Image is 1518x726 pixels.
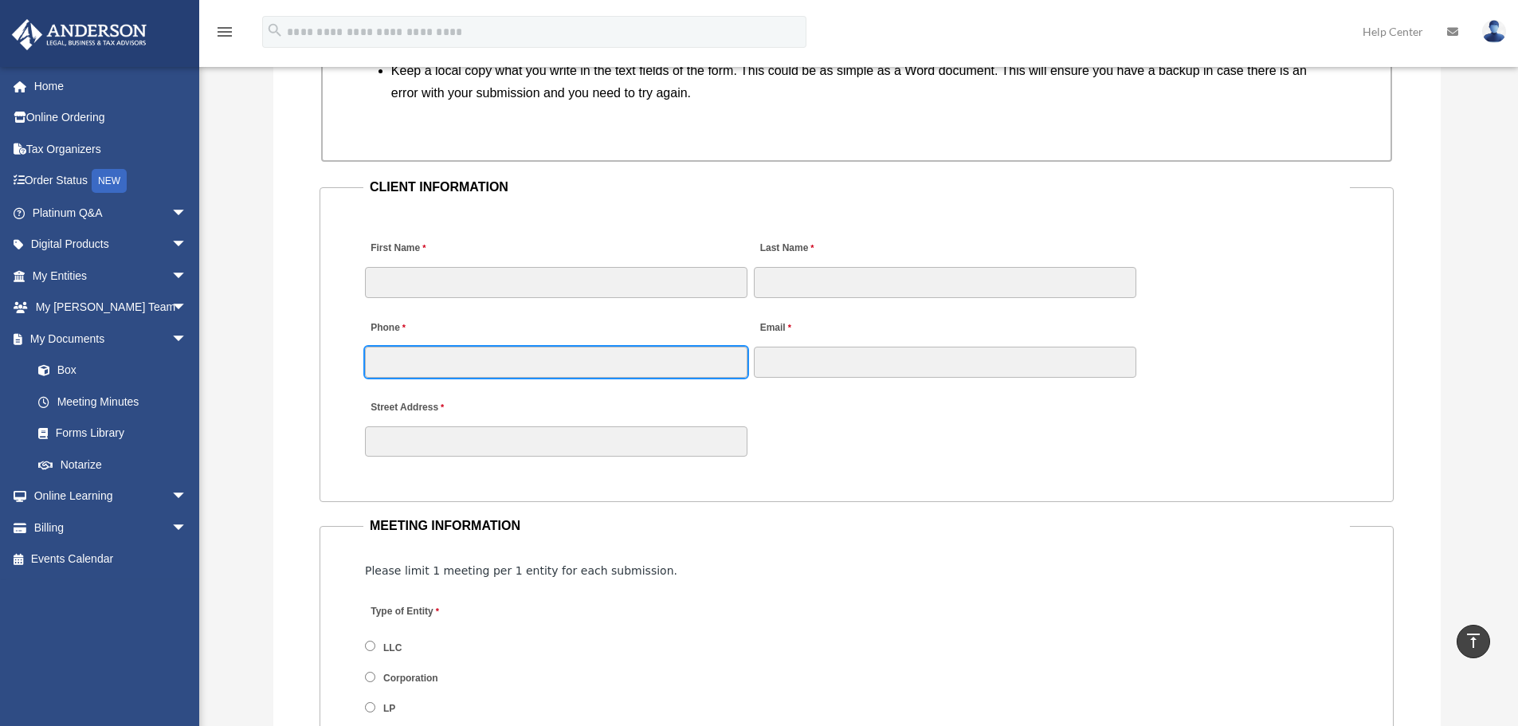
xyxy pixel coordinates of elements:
[11,260,211,292] a: My Entitiesarrow_drop_down
[365,238,430,260] label: First Name
[365,398,516,419] label: Street Address
[363,515,1350,537] legend: MEETING INFORMATION
[7,19,151,50] img: Anderson Advisors Platinum Portal
[379,672,444,686] label: Corporation
[11,165,211,198] a: Order StatusNEW
[391,60,1335,104] li: Keep a local copy what you write in the text fields of the form. This could be as simple as a Wor...
[11,229,211,261] a: Digital Productsarrow_drop_down
[379,702,402,716] label: LP
[379,641,408,655] label: LLC
[363,176,1350,198] legend: CLIENT INFORMATION
[11,512,211,544] a: Billingarrow_drop_down
[11,292,211,324] a: My [PERSON_NAME] Teamarrow_drop_down
[365,602,516,623] label: Type of Entity
[1457,625,1490,658] a: vertical_align_top
[171,512,203,544] span: arrow_drop_down
[92,169,127,193] div: NEW
[171,260,203,292] span: arrow_drop_down
[171,481,203,513] span: arrow_drop_down
[11,70,211,102] a: Home
[171,292,203,324] span: arrow_drop_down
[754,238,818,260] label: Last Name
[22,418,211,449] a: Forms Library
[1464,631,1483,650] i: vertical_align_top
[22,386,203,418] a: Meeting Minutes
[365,564,677,577] span: Please limit 1 meeting per 1 entity for each submission.
[11,197,211,229] a: Platinum Q&Aarrow_drop_down
[171,229,203,261] span: arrow_drop_down
[11,481,211,512] a: Online Learningarrow_drop_down
[171,197,203,230] span: arrow_drop_down
[171,323,203,355] span: arrow_drop_down
[11,133,211,165] a: Tax Organizers
[266,22,284,39] i: search
[215,28,234,41] a: menu
[22,449,211,481] a: Notarize
[11,102,211,134] a: Online Ordering
[1482,20,1506,43] img: User Pic
[215,22,234,41] i: menu
[22,355,211,387] a: Box
[11,323,211,355] a: My Documentsarrow_drop_down
[754,318,794,339] label: Email
[11,544,211,575] a: Events Calendar
[365,318,410,339] label: Phone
